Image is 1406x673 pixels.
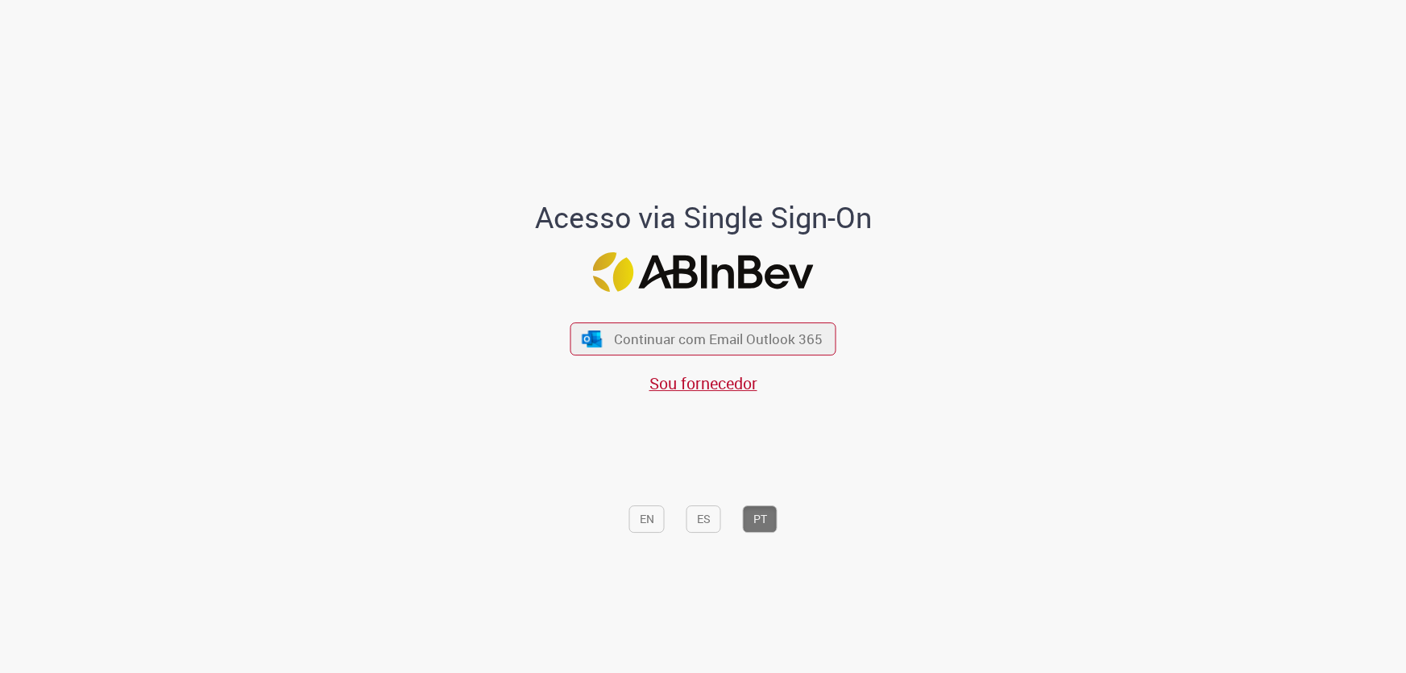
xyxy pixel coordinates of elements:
button: PT [743,505,778,533]
button: ES [686,505,721,533]
button: EN [629,505,665,533]
button: ícone Azure/Microsoft 360 Continuar com Email Outlook 365 [570,322,836,355]
img: ícone Azure/Microsoft 360 [580,330,603,347]
img: Logo ABInBev [593,253,814,293]
a: Sou fornecedor [649,372,757,394]
span: Continuar com Email Outlook 365 [614,330,823,348]
h1: Acesso via Single Sign-On [479,201,927,234]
